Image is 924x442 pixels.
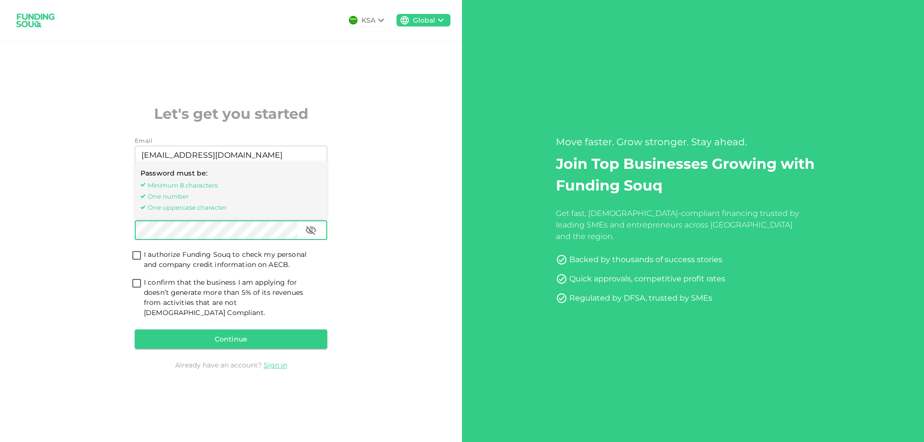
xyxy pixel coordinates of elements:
div: Backed by thousands of success stories [569,254,722,265]
div: Move faster. Grow stronger. Stay ahead. [556,135,830,149]
button: Continue [135,329,327,349]
input: email [135,146,317,165]
div: Get fast, [DEMOGRAPHIC_DATA]-compliant financing trusted by leading SMEs and entrepreneurs across... [556,208,803,242]
div: KSA [361,15,375,25]
span: Email [135,137,152,144]
span: termsConditionsForInvestmentsAccepted [129,250,144,263]
div: Already have an account? [135,360,327,370]
span: Minimum 8 characters [148,180,321,190]
span: shariahTandCAccepted [129,278,144,290]
span: I authorize Funding Souq to check my personal and company credit information on AECB. [144,250,307,269]
span: I confirm that the business I am applying for doesn’t generate more than 5% of its revenues from ... [144,278,320,318]
span: Password [135,212,165,219]
img: logo [12,8,60,33]
h2: Join Top Businesses Growing with Funding Souq [556,153,830,196]
span: One uppercase character [148,202,321,212]
img: flag-sa.b9a346574cdc8950dd34b50780441f57.svg [349,16,358,25]
a: Sign in [264,361,287,369]
div: Quick approvals, competitive profit rates [569,273,725,285]
input: password [135,221,297,240]
span: Password must be: [141,169,207,177]
div: Regulated by DFSA, trusted by SMEs [569,292,712,304]
span: One number [148,191,321,201]
div: Global [413,15,435,25]
h2: Let's get you started [135,103,327,125]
